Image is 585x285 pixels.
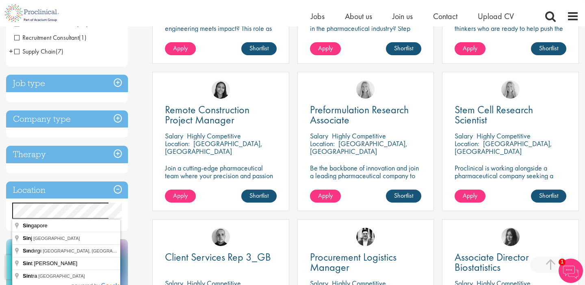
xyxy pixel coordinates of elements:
span: Associate Director Biostatistics [455,250,529,274]
span: tra [23,273,38,279]
span: Apply [318,44,333,52]
img: Heidi Hennigan [501,228,520,246]
a: Apply [165,190,196,203]
span: Salary [455,131,473,140]
span: Sin [23,235,31,241]
a: Remote Construction Project Manager [165,105,277,125]
p: [GEOGRAPHIC_DATA], [GEOGRAPHIC_DATA] [165,139,262,156]
span: Location: [455,139,479,148]
span: Apply [173,191,188,200]
span: Supply Chain [14,47,56,56]
a: Shortlist [531,42,566,55]
a: Contact [433,11,457,22]
a: Procurement Logistics Manager [310,252,422,272]
p: Highly Competitive [332,131,386,140]
span: [GEOGRAPHIC_DATA], [GEOGRAPHIC_DATA] [43,248,138,253]
a: Apply [455,42,485,55]
span: 1 [559,259,565,266]
iframe: reCAPTCHA [6,255,110,279]
span: Location: [165,139,190,148]
img: Chatbot [559,259,583,283]
a: Apply [165,42,196,55]
span: gapore [23,222,49,229]
span: Recruitment Consultant [14,33,79,42]
img: Edward Little [356,228,375,246]
a: Shortlist [386,42,421,55]
img: Harry Budge [212,228,230,246]
a: Jobs [311,11,325,22]
span: Sin [23,260,31,266]
a: Client Services Rep 3_GB [165,252,277,262]
span: (7) [56,47,63,56]
span: Sın [23,248,31,254]
span: Location: [310,139,335,148]
span: Salary [310,131,328,140]
span: Apply [173,44,188,52]
span: j [23,235,33,241]
span: Apply [463,44,477,52]
img: Shannon Briggs [356,80,375,99]
a: Associate Director Biostatistics [455,252,566,272]
p: [GEOGRAPHIC_DATA], [GEOGRAPHIC_DATA] [455,139,552,156]
span: [GEOGRAPHIC_DATA] [38,274,85,279]
h3: Location [6,181,128,199]
span: Preformulation Research Associate [310,103,409,127]
p: Highly Competitive [477,131,531,140]
p: Highly Competitive [187,131,241,140]
span: (1) [79,33,87,42]
span: Salary [165,131,183,140]
span: Stem Cell Research Scientist [455,103,533,127]
span: Apply [463,191,477,200]
span: Procurement Logistics Manager [310,250,396,274]
h3: Therapy [6,146,128,163]
span: t [PERSON_NAME] [23,260,78,266]
p: Be the backbone of innovation and join a leading pharmaceutical company to help keep life-changin... [310,164,422,195]
a: Join us [392,11,413,22]
span: Supply Chain [14,47,63,56]
a: About us [345,11,372,22]
span: Recruitment Consultant [14,33,87,42]
a: Stem Cell Research Scientist [455,105,566,125]
a: Shortlist [241,42,277,55]
p: Proclinical is working alongside a pharmaceutical company seeking a Stem Cell Research Scientist ... [455,164,566,195]
a: Apply [310,42,341,55]
img: Eloise Coly [212,80,230,99]
p: Join a cutting-edge pharmaceutical team where your precision and passion for quality will help sh... [165,164,277,195]
a: Apply [310,190,341,203]
span: dırgı [23,248,43,254]
h3: Company type [6,110,128,128]
img: Shannon Briggs [501,80,520,99]
span: Sin [23,273,31,279]
a: Preformulation Research Associate [310,105,422,125]
h3: Job type [6,75,128,92]
a: Shortlist [531,190,566,203]
span: [GEOGRAPHIC_DATA] [33,236,80,241]
a: Apply [455,190,485,203]
span: Apply [318,191,333,200]
a: Shortlist [386,190,421,203]
span: Client Services Rep 3_GB [165,250,271,264]
span: + [9,45,13,57]
a: Upload CV [478,11,514,22]
span: Sin [23,222,31,229]
a: Shortlist [241,190,277,203]
p: [GEOGRAPHIC_DATA], [GEOGRAPHIC_DATA] [310,139,407,156]
span: Remote Construction Project Manager [165,103,249,127]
